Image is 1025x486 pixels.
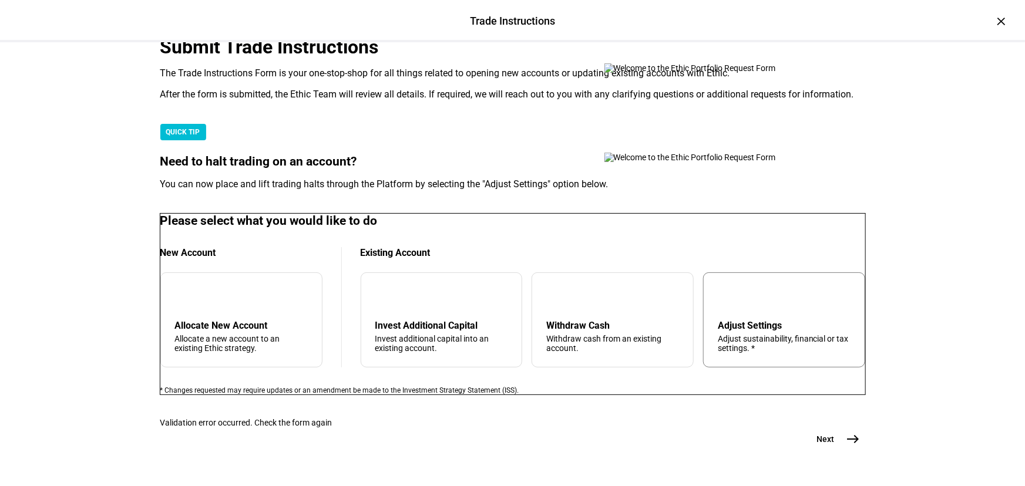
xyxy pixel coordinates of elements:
span: Next [817,433,835,445]
div: Adjust Settings [718,320,851,331]
div: Allocate New Account [175,320,308,331]
mat-icon: add [177,289,191,303]
div: Submit Trade Instructions [160,36,865,58]
img: Welcome to the Ethic Portfolio Request Form [604,63,816,73]
div: New Account [160,247,322,258]
div: You can now place and lift trading halts through the Platform by selecting the "Adjust Settings" ... [160,178,865,190]
mat-icon: arrow_downward [378,289,392,303]
mat-icon: east [846,432,861,446]
div: The Trade Instructions Form is your one-stop-shop for all things related to opening new accounts ... [160,67,865,79]
mat-icon: tune [718,287,737,306]
div: Withdraw cash from an existing account. [546,334,679,353]
div: Allocate a new account to an existing Ethic strategy. [175,334,308,353]
button: Next [803,427,865,451]
div: Invest additional capital into an existing account. [375,334,508,353]
div: Need to halt trading on an account? [160,154,865,169]
div: Please select what you would like to do [160,214,865,228]
div: Existing Account [361,247,865,258]
div: Invest Additional Capital [375,320,508,331]
div: Validation error occurred. Check the form again [160,418,865,427]
mat-icon: arrow_upward [549,289,563,303]
div: × [992,12,1011,31]
div: Trade Instructions [470,14,555,29]
div: Withdraw Cash [546,320,679,331]
div: After the form is submitted, the Ethic Team will review all details. If required, we will reach o... [160,89,865,100]
div: Adjust sustainability, financial or tax settings. * [718,334,851,353]
img: Welcome to the Ethic Portfolio Request Form [604,153,816,162]
div: QUICK TIP [160,124,206,140]
div: * Changes requested may require updates or an amendment be made to the Investment Strategy Statem... [160,386,865,394]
